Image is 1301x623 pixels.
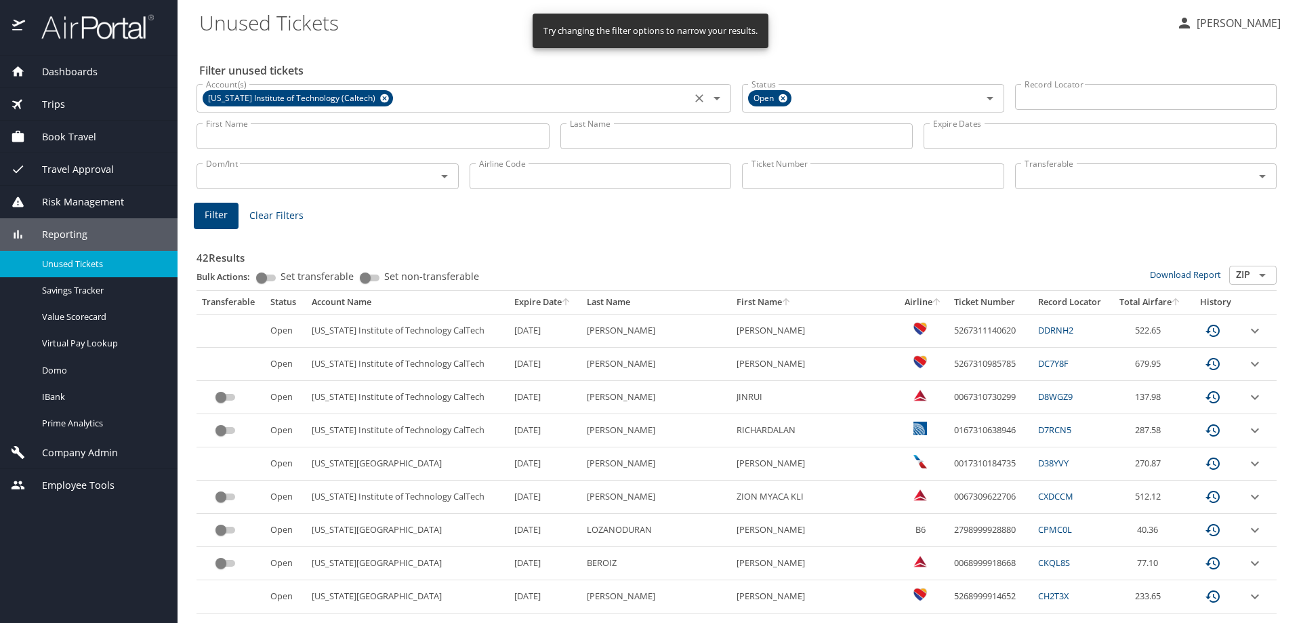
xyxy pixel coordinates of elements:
span: Company Admin [25,445,118,460]
th: History [1189,291,1241,314]
td: [US_STATE][GEOGRAPHIC_DATA] [306,447,509,481]
span: Virtual Pay Lookup [42,337,161,350]
img: United Airlines [913,422,927,435]
td: 2798999928880 [949,514,1032,547]
img: Delta Airlines [913,388,927,402]
span: Travel Approval [25,162,114,177]
td: [US_STATE] Institute of Technology CalTech [306,481,509,514]
a: D38YVY [1038,457,1069,469]
p: Bulk Actions: [197,270,261,283]
img: Southwest Airlines [913,322,927,336]
td: 5267310985785 [949,348,1032,381]
a: DDRNH2 [1038,324,1073,336]
td: 287.58 [1112,414,1190,447]
td: [PERSON_NAME] [581,580,731,614]
button: Open [980,89,999,108]
td: Open [265,381,306,414]
td: 5267311140620 [949,314,1032,347]
td: 0068999918668 [949,547,1032,580]
img: American Airlines [913,455,927,468]
th: Total Airfare [1112,291,1190,314]
span: Trips [25,97,65,112]
td: [US_STATE] Institute of Technology CalTech [306,314,509,347]
div: Open [748,90,791,106]
span: Clear Filters [249,207,304,224]
td: [PERSON_NAME] [731,314,897,347]
p: [PERSON_NAME] [1193,15,1281,31]
td: [DATE] [509,381,581,414]
button: expand row [1247,356,1263,372]
td: [PERSON_NAME] [581,414,731,447]
button: expand row [1247,456,1263,472]
td: [PERSON_NAME] [731,348,897,381]
td: [PERSON_NAME] [581,447,731,481]
th: Record Locator [1033,291,1112,314]
span: Employee Tools [25,478,115,493]
span: Domo [42,364,161,377]
td: [DATE] [509,414,581,447]
button: Clear Filters [244,203,309,228]
button: sort [1172,298,1181,307]
td: ZION MYACA KLI [731,481,897,514]
td: [DATE] [509,547,581,580]
button: expand row [1247,588,1263,605]
span: Book Travel [25,129,96,144]
a: CXDCCM [1038,490,1073,502]
td: BEROIZ [581,547,731,580]
h1: Unused Tickets [199,1,1165,43]
td: 522.65 [1112,314,1190,347]
a: D8WGZ9 [1038,390,1073,403]
span: [US_STATE] Institute of Technology (Caltech) [203,92,384,106]
td: [PERSON_NAME] [581,348,731,381]
div: Transferable [202,296,260,308]
td: [PERSON_NAME] [731,447,897,481]
button: [PERSON_NAME] [1171,11,1286,35]
span: Unused Tickets [42,258,161,270]
td: Open [265,481,306,514]
td: 679.95 [1112,348,1190,381]
th: First Name [731,291,897,314]
span: Filter [205,207,228,224]
span: Set transferable [281,272,354,281]
span: Savings Tracker [42,284,161,297]
img: airportal-logo.png [26,14,154,40]
td: Open [265,348,306,381]
td: 137.98 [1112,381,1190,414]
td: 233.65 [1112,580,1190,614]
a: CKQL8S [1038,557,1070,569]
td: [DATE] [509,514,581,547]
td: 0067310730299 [949,381,1032,414]
td: Open [265,447,306,481]
a: D7RCN5 [1038,424,1071,436]
td: [DATE] [509,481,581,514]
img: icon-airportal.png [12,14,26,40]
td: Open [265,514,306,547]
button: expand row [1247,389,1263,405]
td: [US_STATE][GEOGRAPHIC_DATA] [306,514,509,547]
td: [DATE] [509,447,581,481]
td: [PERSON_NAME] [581,314,731,347]
td: [PERSON_NAME] [581,481,731,514]
button: Filter [194,203,239,229]
td: [PERSON_NAME] [731,580,897,614]
th: Account Name [306,291,509,314]
td: 0067309622706 [949,481,1032,514]
td: 77.10 [1112,547,1190,580]
th: Expire Date [509,291,581,314]
td: 0167310638946 [949,414,1032,447]
span: Prime Analytics [42,417,161,430]
img: Southwest Airlines [913,355,927,369]
td: [US_STATE] Institute of Technology CalTech [306,381,509,414]
td: JINRUI [731,381,897,414]
td: Open [265,314,306,347]
h3: 42 Results [197,242,1277,266]
a: CH2T3X [1038,590,1069,602]
a: Download Report [1150,268,1221,281]
th: Last Name [581,291,731,314]
td: RICHARDALAN [731,414,897,447]
button: expand row [1247,489,1263,505]
button: sort [782,298,791,307]
th: Ticket Number [949,291,1032,314]
td: [US_STATE] Institute of Technology CalTech [306,348,509,381]
span: B6 [915,523,926,536]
